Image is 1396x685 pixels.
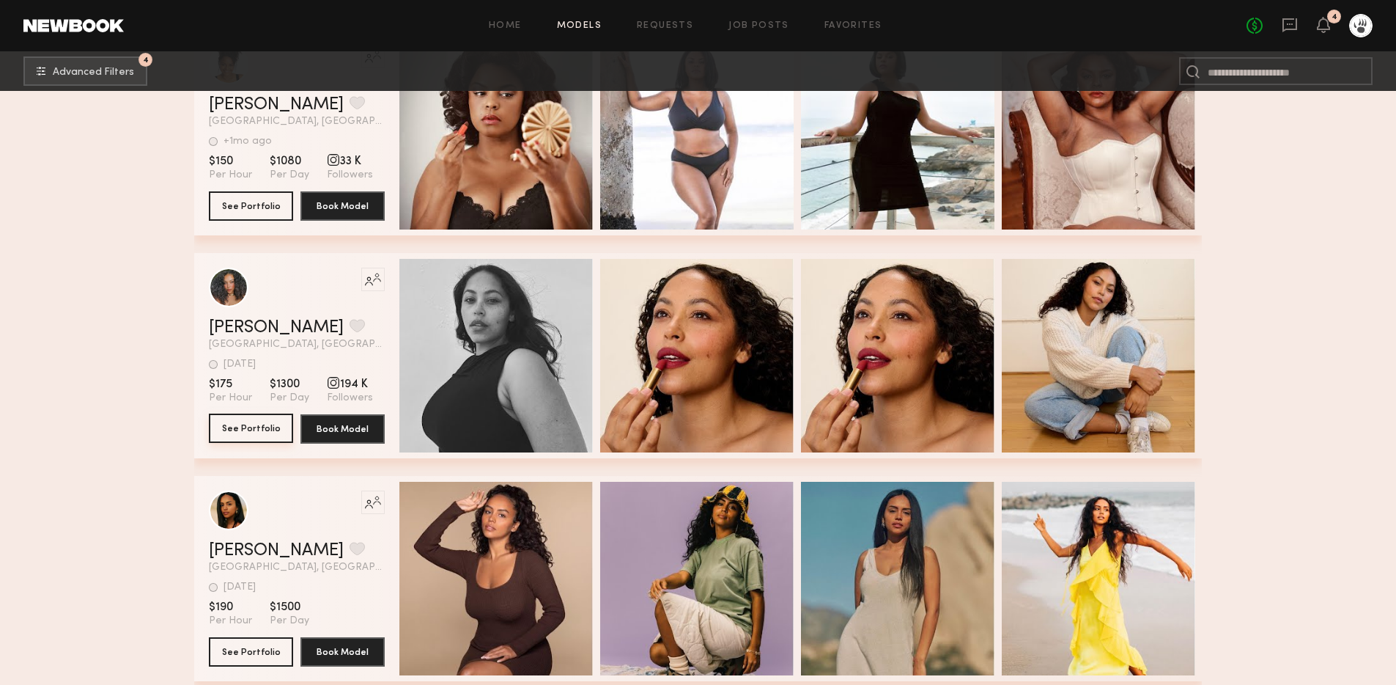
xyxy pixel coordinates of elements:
[209,600,252,615] span: $190
[270,377,309,392] span: $1300
[209,319,344,337] a: [PERSON_NAME]
[209,615,252,628] span: Per Hour
[270,600,309,615] span: $1500
[224,582,256,593] div: [DATE]
[270,154,309,169] span: $1080
[209,414,293,444] a: See Portfolio
[209,542,344,560] a: [PERSON_NAME]
[270,615,309,628] span: Per Day
[209,169,252,182] span: Per Hour
[209,377,252,392] span: $175
[143,56,149,63] span: 4
[53,67,134,78] span: Advanced Filters
[637,21,693,31] a: Requests
[224,359,256,370] div: [DATE]
[824,21,882,31] a: Favorites
[209,154,252,169] span: $150
[327,169,373,182] span: Followers
[300,637,385,667] button: Book Model
[327,154,373,169] span: 33 K
[209,96,344,114] a: [PERSON_NAME]
[270,392,309,405] span: Per Day
[728,21,789,31] a: Job Posts
[23,56,147,86] button: 4Advanced Filters
[300,191,385,221] button: Book Model
[209,414,293,443] button: See Portfolio
[557,21,602,31] a: Models
[489,21,522,31] a: Home
[1332,13,1337,21] div: 4
[209,563,385,573] span: [GEOGRAPHIC_DATA], [GEOGRAPHIC_DATA]
[327,392,373,405] span: Followers
[209,392,252,405] span: Per Hour
[300,414,385,444] button: Book Model
[209,191,293,221] button: See Portfolio
[270,169,309,182] span: Per Day
[209,117,385,127] span: [GEOGRAPHIC_DATA], [GEOGRAPHIC_DATA]
[209,340,385,350] span: [GEOGRAPHIC_DATA], [GEOGRAPHIC_DATA]
[224,136,272,147] div: +1mo ago
[327,377,373,392] span: 194 K
[209,637,293,667] button: See Portfolio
